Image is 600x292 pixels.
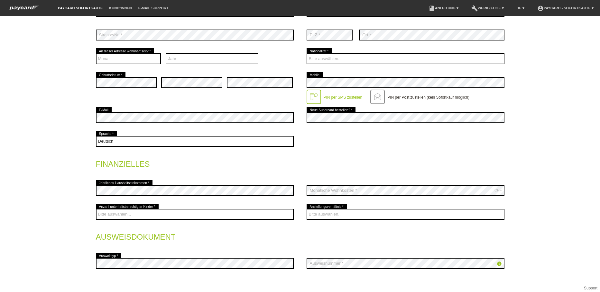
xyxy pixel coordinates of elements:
i: info [497,261,502,266]
div: CHF [494,188,502,192]
label: PIN per SMS zustellen [324,95,363,100]
a: bookAnleitung ▾ [425,6,462,10]
i: account_circle [537,5,544,12]
legend: Ausweisdokument [96,226,504,245]
i: book [429,5,435,12]
a: DE ▾ [513,6,528,10]
i: build [471,5,478,12]
a: Kund*innen [106,6,135,10]
img: paycard Sofortkarte [6,4,42,11]
a: E-Mail Support [135,6,172,10]
label: PIN per Post zustellen (kein Sofortkauf möglich) [387,95,469,100]
a: paycard Sofortkarte [55,6,106,10]
a: paycard Sofortkarte [6,7,42,12]
a: account_circlepaycard - Sofortkarte ▾ [534,6,597,10]
a: buildWerkzeuge ▾ [468,6,507,10]
a: info [497,262,502,267]
legend: Finanzielles [96,153,504,172]
a: Support [584,286,597,290]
